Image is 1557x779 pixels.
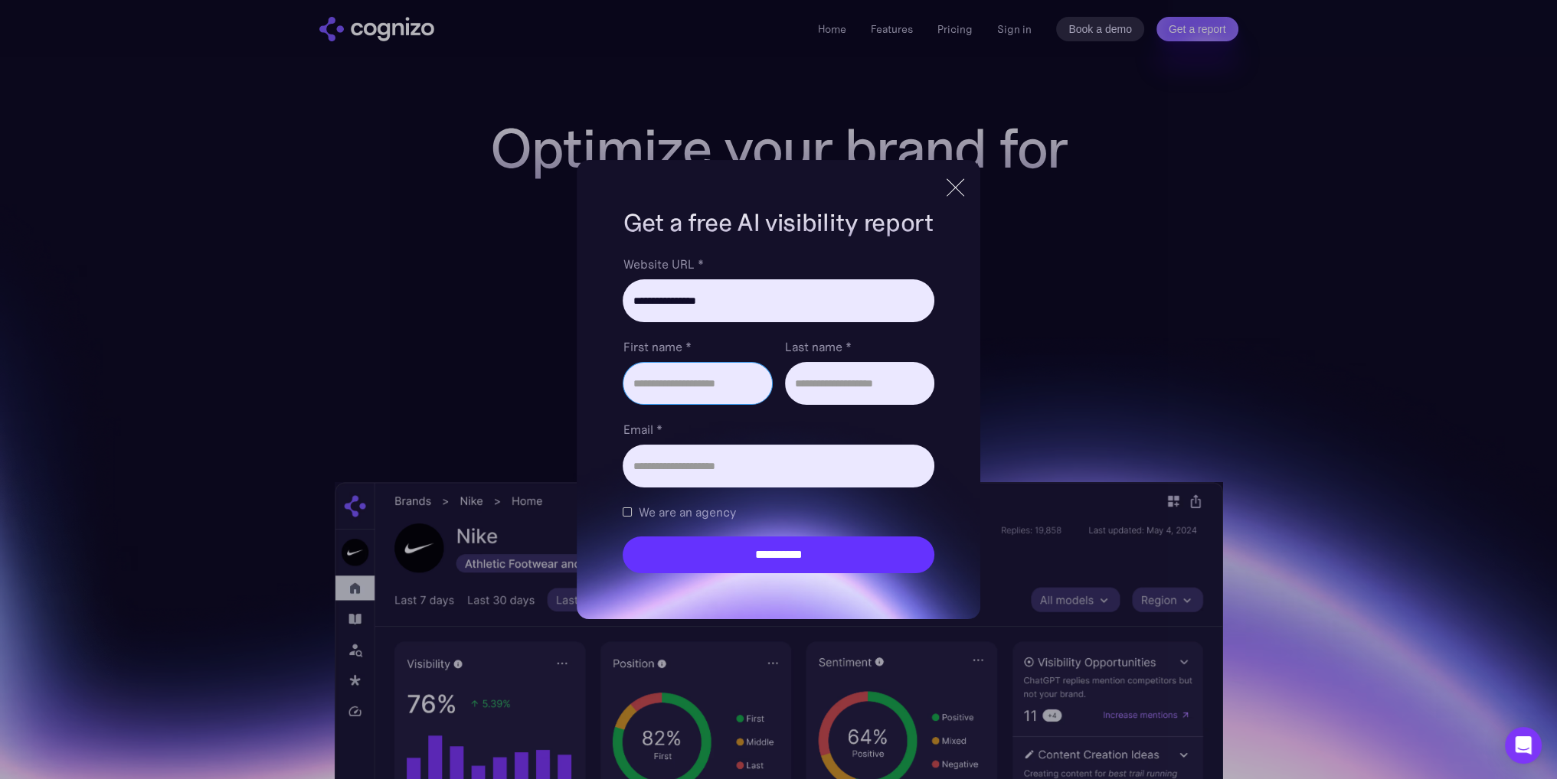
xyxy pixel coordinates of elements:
[623,255,934,273] label: Website URL *
[785,337,934,356] label: Last name *
[623,206,934,240] h1: Get a free AI visibility report
[623,337,772,356] label: First name *
[623,420,934,438] label: Email *
[638,503,735,521] span: We are an agency
[623,255,934,573] form: Brand Report Form
[1505,727,1542,764] div: Open Intercom Messenger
